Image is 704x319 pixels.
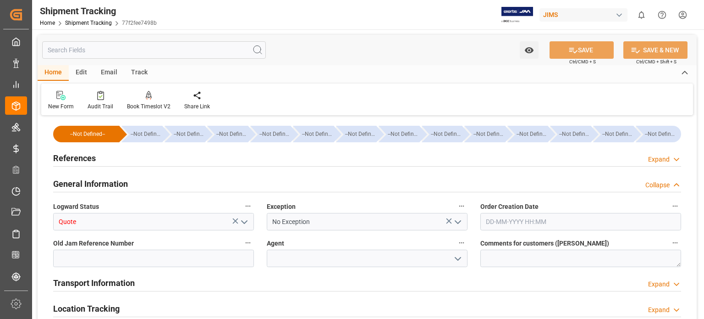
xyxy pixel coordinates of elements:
div: --Not Defined-- [165,126,205,142]
span: Comments for customers ([PERSON_NAME]) [480,239,609,248]
h2: Location Tracking [53,302,120,315]
button: open menu [451,215,464,229]
span: Old Jam Reference Number [53,239,134,248]
div: --Not Defined-- [379,126,419,142]
div: --Not Defined-- [216,126,248,142]
div: --Not Defined-- [593,126,634,142]
div: --Not Defined-- [645,126,676,142]
div: --Not Defined-- [336,126,377,142]
div: --Not Defined-- [131,126,162,142]
div: --Not Defined-- [174,126,205,142]
div: --Not Defined-- [250,126,291,142]
div: --Not Defined-- [388,126,419,142]
div: --Not Defined-- [62,126,113,142]
div: Home [38,65,69,81]
div: Expand [648,155,670,164]
div: --Not Defined-- [302,126,334,142]
div: --Not Defined-- [293,126,334,142]
a: Shipment Tracking [65,20,112,26]
input: Search Fields [42,41,266,59]
button: Old Jam Reference Number [242,237,254,249]
span: Order Creation Date [480,202,539,212]
h2: Transport Information [53,277,135,289]
div: Shipment Tracking [40,4,157,18]
div: Expand [648,280,670,289]
div: --Not Defined-- [121,126,162,142]
button: SAVE [550,41,614,59]
div: --Not Defined-- [431,126,462,142]
button: open menu [451,252,464,266]
button: open menu [520,41,539,59]
input: Type to search/select [53,213,254,230]
div: --Not Defined-- [259,126,291,142]
span: Exception [267,202,296,212]
button: Exception [456,200,467,212]
div: Expand [648,305,670,315]
div: New Form [48,102,74,111]
h2: References [53,152,96,164]
div: Edit [69,65,94,81]
img: Exertis%20JAM%20-%20Email%20Logo.jpg_1722504956.jpg [501,7,533,23]
button: SAVE & NEW [623,41,687,59]
div: --Not Defined-- [602,126,634,142]
div: --Not Defined-- [517,126,548,142]
div: Share Link [184,102,210,111]
div: --Not Defined-- [473,126,505,142]
button: open menu [237,215,251,229]
button: Help Center [652,5,672,25]
button: show 0 new notifications [631,5,652,25]
a: Home [40,20,55,26]
div: --Not Defined-- [53,126,119,142]
div: Track [124,65,154,81]
span: Logward Status [53,202,99,212]
button: Agent [456,237,467,249]
div: --Not Defined-- [207,126,248,142]
span: Ctrl/CMD + Shift + S [636,58,676,65]
div: Email [94,65,124,81]
button: Logward Status [242,200,254,212]
div: --Not Defined-- [464,126,505,142]
h2: General Information [53,178,128,190]
input: Type to search/select [267,213,467,230]
input: DD-MM-YYYY HH:MM [480,213,681,230]
div: JIMS [539,8,627,22]
div: --Not Defined-- [345,126,377,142]
div: --Not Defined-- [636,126,681,142]
span: Ctrl/CMD + S [569,58,596,65]
button: Comments for customers ([PERSON_NAME]) [669,237,681,249]
button: Order Creation Date [669,200,681,212]
div: --Not Defined-- [422,126,462,142]
div: --Not Defined-- [507,126,548,142]
button: JIMS [539,6,631,23]
div: --Not Defined-- [559,126,591,142]
div: --Not Defined-- [550,126,591,142]
span: Agent [267,239,284,248]
div: Audit Trail [88,102,113,111]
div: Collapse [645,180,670,190]
div: Book Timeslot V2 [127,102,170,111]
